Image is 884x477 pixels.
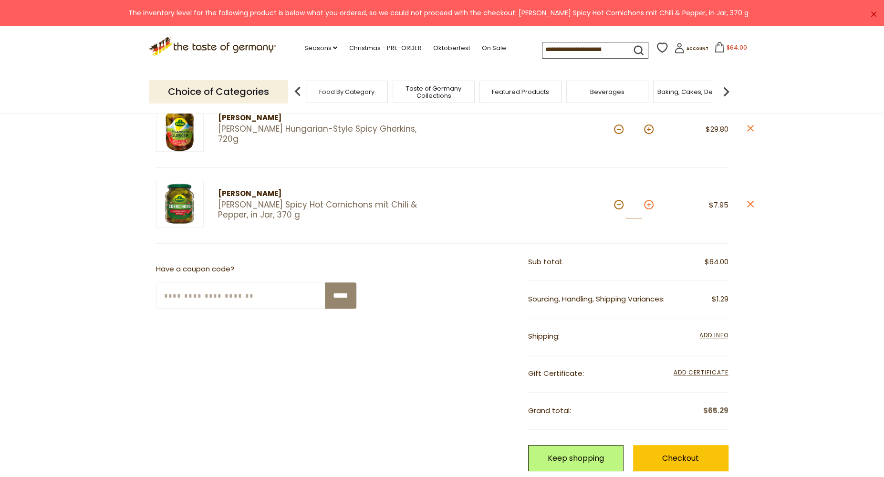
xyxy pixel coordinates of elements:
[218,124,426,145] a: [PERSON_NAME] Hungarian-Style Spicy Gherkins, 720g
[8,8,869,19] div: The inventory level for the following product is below what you ordered, so we could not proceed ...
[703,405,728,417] span: $65.29
[686,46,708,52] span: Account
[871,11,876,17] a: ×
[674,43,708,57] a: Account
[657,88,731,95] a: Baking, Cakes, Desserts
[218,112,426,124] div: [PERSON_NAME]
[712,293,728,305] span: $1.29
[528,368,584,378] span: Gift Certificate:
[349,43,421,53] a: Christmas - PRE-ORDER
[156,104,204,152] img: Kuehne Hungarian-Style Spicy Gherkins, 720g
[674,368,728,378] span: Add Certificate
[156,263,356,275] p: Have a coupon code?
[481,43,506,53] a: On Sale
[149,80,288,104] p: Choice of Categories
[528,331,560,341] span: Shipping:
[218,188,426,200] div: [PERSON_NAME]
[528,445,624,471] a: Keep shopping
[727,43,747,52] span: $64.00
[319,88,374,95] a: Food By Category
[528,294,665,304] span: Sourcing, Handling, Shipping Variances:
[528,257,562,267] span: Sub total:
[699,331,728,339] span: Add Info
[304,43,337,53] a: Seasons
[633,445,728,471] a: Checkout
[528,405,571,415] span: Grand total:
[709,200,728,210] span: $7.95
[710,42,751,56] button: $64.00
[717,82,736,101] img: next arrow
[288,82,307,101] img: previous arrow
[492,88,549,95] a: Featured Products
[218,200,426,220] a: [PERSON_NAME] Spicy Hot Cornichons mit Chili & Pepper, in Jar, 370 g
[705,256,728,268] span: $64.00
[156,180,204,228] img: Kuehne Hot Cornichons
[590,88,624,95] a: Beverages
[433,43,470,53] a: Oktoberfest
[706,124,728,134] span: $29.80
[395,85,472,99] a: Taste of Germany Collections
